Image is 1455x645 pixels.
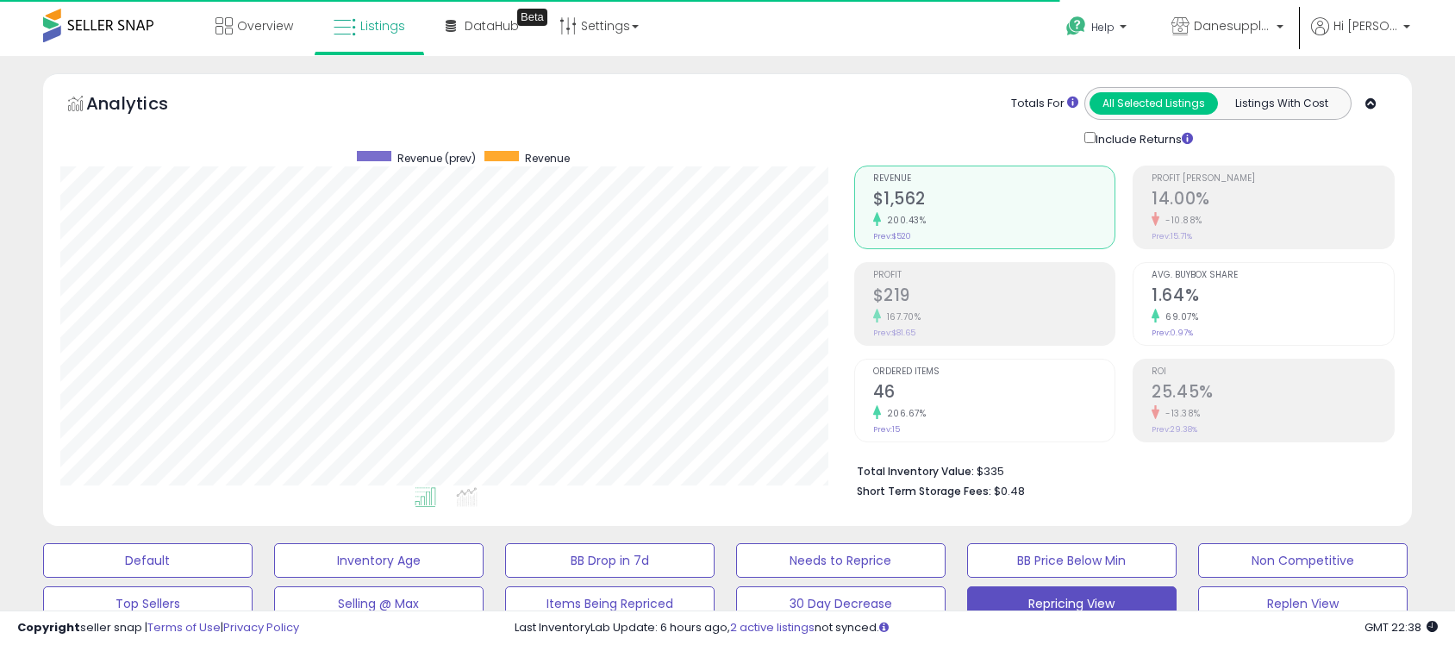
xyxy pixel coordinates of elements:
span: Hi [PERSON_NAME] [1333,17,1398,34]
small: 69.07% [1159,310,1198,323]
span: ROI [1152,367,1394,377]
a: Help [1052,3,1144,56]
div: Totals For [1011,96,1078,112]
small: -10.88% [1159,214,1202,227]
button: BB Drop in 7d [505,543,715,578]
span: Avg. Buybox Share [1152,271,1394,280]
a: 2 active listings [730,619,815,636]
a: Privacy Policy [223,619,299,636]
b: Short Term Storage Fees: [857,484,991,498]
h2: $1,562 [873,189,1115,212]
button: Selling @ Max [274,586,484,621]
button: Default [43,543,253,578]
h2: 1.64% [1152,285,1394,309]
button: Top Sellers [43,586,253,621]
small: 200.43% [881,214,927,227]
h5: Analytics [86,91,202,120]
button: All Selected Listings [1090,92,1218,115]
h2: 46 [873,382,1115,405]
button: Replen View [1198,586,1408,621]
span: Revenue [873,174,1115,184]
h2: $219 [873,285,1115,309]
span: Profit [PERSON_NAME] [1152,174,1394,184]
span: $0.48 [994,483,1025,499]
span: Listings [360,17,405,34]
span: Revenue [525,151,570,166]
button: BB Price Below Min [967,543,1177,578]
small: Prev: $81.65 [873,328,915,338]
span: 2025-08-13 22:38 GMT [1364,619,1438,636]
i: Get Help [1065,16,1087,37]
button: Repricing View [967,586,1177,621]
span: DataHub [465,17,519,34]
small: Prev: 15.71% [1152,231,1192,241]
span: Overview [237,17,293,34]
small: Prev: $520 [873,231,911,241]
li: $335 [857,460,1383,480]
strong: Copyright [17,619,80,636]
button: Inventory Age [274,543,484,578]
span: Profit [873,271,1115,280]
div: Last InventoryLab Update: 6 hours ago, not synced. [515,620,1438,636]
button: 30 Day Decrease [736,586,946,621]
span: Help [1091,20,1115,34]
small: Prev: 29.38% [1152,424,1197,435]
button: Needs to Reprice [736,543,946,578]
small: Prev: 15 [873,424,900,435]
span: Ordered Items [873,367,1115,377]
h2: 14.00% [1152,189,1394,212]
small: -13.38% [1159,407,1201,420]
span: Danesupplyco [1194,17,1271,34]
button: Non Competitive [1198,543,1408,578]
a: Hi [PERSON_NAME] [1311,17,1410,56]
small: Prev: 0.97% [1152,328,1193,338]
div: seller snap | | [17,620,299,636]
span: Revenue (prev) [397,151,476,166]
h2: 25.45% [1152,382,1394,405]
small: 167.70% [881,310,921,323]
a: Terms of Use [147,619,221,636]
b: Total Inventory Value: [857,464,974,479]
button: Items Being Repriced [505,586,715,621]
small: 206.67% [881,407,927,420]
div: Include Returns [1071,128,1214,148]
button: Listings With Cost [1217,92,1346,115]
div: Tooltip anchor [517,9,547,26]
